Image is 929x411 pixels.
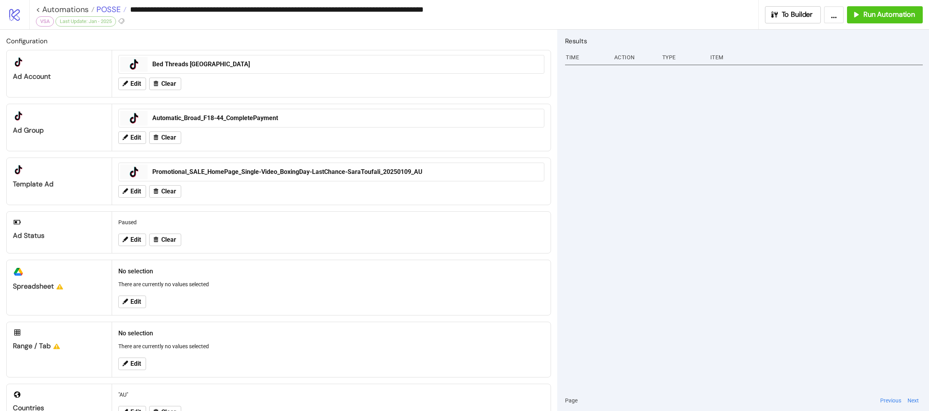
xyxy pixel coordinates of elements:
[36,5,95,13] a: < Automations
[36,16,54,27] div: VSA
[55,16,116,27] div: Last Update: Jan - 2025
[565,36,923,46] h2: Results
[13,282,105,291] div: Spreadsheet
[152,114,539,122] div: Automatic_Broad_F18-44_CompletePayment
[13,72,105,81] div: Ad Account
[149,131,181,144] button: Clear
[115,215,547,230] div: Paused
[847,6,923,23] button: Run Automation
[149,185,181,198] button: Clear
[95,5,127,13] a: POSSE
[565,396,578,405] span: Page
[13,126,105,135] div: Ad Group
[765,6,821,23] button: To Builder
[118,131,146,144] button: Edit
[161,236,176,243] span: Clear
[118,266,544,276] h2: No selection
[130,298,141,305] span: Edit
[13,180,105,189] div: Template Ad
[662,50,704,65] div: Type
[863,10,915,19] span: Run Automation
[782,10,813,19] span: To Builder
[95,4,121,14] span: POSSE
[878,396,904,405] button: Previous
[118,342,544,351] p: There are currently no values selected
[13,342,105,351] div: Range / Tab
[824,6,844,23] button: ...
[130,80,141,87] span: Edit
[6,36,551,46] h2: Configuration
[115,387,547,402] div: "AU"
[130,188,141,195] span: Edit
[149,234,181,246] button: Clear
[130,360,141,367] span: Edit
[130,134,141,141] span: Edit
[130,236,141,243] span: Edit
[152,60,539,69] div: Bed Threads [GEOGRAPHIC_DATA]
[161,80,176,87] span: Clear
[613,50,656,65] div: Action
[565,50,608,65] div: Time
[118,234,146,246] button: Edit
[152,168,539,176] div: Promotional_SALE_HomePage_Single-Video_BoxingDay-LastChance-SaraToufali_20250109_AU
[710,50,923,65] div: Item
[905,396,921,405] button: Next
[149,78,181,90] button: Clear
[118,358,146,370] button: Edit
[118,280,544,289] p: There are currently no values selected
[118,296,146,308] button: Edit
[118,328,544,338] h2: No selection
[161,188,176,195] span: Clear
[13,231,105,240] div: Ad Status
[118,185,146,198] button: Edit
[161,134,176,141] span: Clear
[118,78,146,90] button: Edit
